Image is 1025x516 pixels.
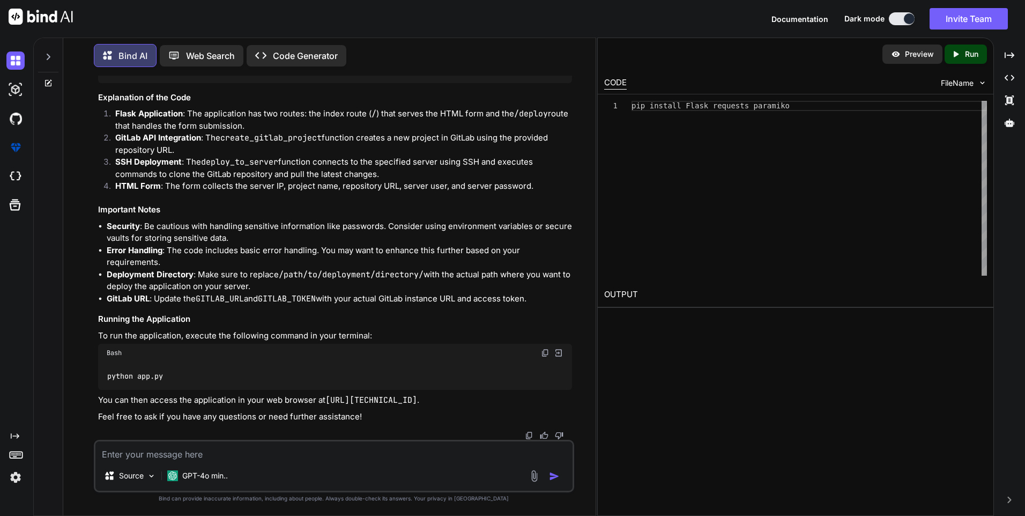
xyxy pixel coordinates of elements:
strong: Deployment Directory [107,269,194,279]
h3: Explanation of the Code [98,92,572,104]
span: FileName [941,78,974,89]
code: [URL][TECHNICAL_ID] [325,395,417,406]
strong: Flask Application [115,108,183,119]
img: copy [541,349,549,357]
span: Bash [107,349,122,357]
p: Preview [905,49,934,60]
p: Run [965,49,978,60]
code: / [372,108,376,119]
li: : Make sure to replace with the actual path where you want to deploy the application on your server. [107,269,572,293]
p: : The form collects the server IP, project name, repository URL, server user, and server password. [115,180,572,193]
img: dislike [555,431,563,440]
p: Feel free to ask if you have any questions or need further assistance! [98,411,572,423]
img: darkAi-studio [6,80,25,99]
strong: GitLab API Integration [115,132,201,143]
button: Documentation [771,13,828,25]
code: /path/to/deployment/directory/ [279,269,424,280]
strong: Error Handling [107,245,162,255]
h2: OUTPUT [598,282,993,307]
p: Bind AI [118,49,147,62]
strong: SSH Deployment [115,157,182,167]
img: like [540,431,548,440]
p: : The function connects to the specified server using SSH and executes commands to clone the GitL... [115,156,572,180]
p: Source [119,470,144,481]
img: cloudideIcon [6,167,25,186]
img: premium [6,138,25,157]
h3: Running the Application [98,313,572,326]
code: python app.py [107,371,164,382]
strong: Security [107,221,140,231]
p: You can then access the application in your web browser at . [98,394,572,407]
img: githubDark [6,109,25,128]
div: 1 [604,101,618,111]
img: attachment [528,470,540,482]
img: settings [6,468,25,486]
strong: GitLab URL [107,293,150,304]
img: icon [549,471,560,482]
p: Code Generator [273,49,338,62]
img: GPT-4o mini [167,470,178,481]
code: deploy_to_server [201,157,278,167]
code: create_gitlab_project [220,132,322,143]
span: Dark mode [844,13,885,24]
li: : Be cautious with handling sensitive information like passwords. Consider using environment vari... [107,220,572,245]
p: : The application has two routes: the index route ( ) that serves the HTML form and the route tha... [115,108,572,132]
img: copy [525,431,533,440]
p: GPT-4o min.. [182,470,228,481]
code: /deploy [514,108,548,119]
li: : Update the and with your actual GitLab instance URL and access token. [107,293,572,305]
img: Open in Browser [554,348,563,358]
h3: Important Notes [98,204,572,216]
img: chevron down [978,78,987,87]
img: darkChat [6,51,25,70]
p: To run the application, execute the following command in your terminal: [98,330,572,342]
button: Invite Team [930,8,1008,30]
li: : The code includes basic error handling. You may want to enhance this further based on your requ... [107,245,572,269]
img: Pick Models [147,471,156,481]
code: GITLAB_URL [196,293,244,304]
div: CODE [604,77,627,90]
p: : The function creates a new project in GitLab using the provided repository URL. [115,132,572,156]
p: Bind can provide inaccurate information, including about people. Always double-check its answers.... [94,495,574,503]
img: Bind AI [9,9,73,25]
strong: HTML Form [115,181,161,191]
p: Web Search [186,49,235,62]
span: pip install Flask requests paramiko [632,101,790,110]
code: GITLAB_TOKEN [258,293,316,304]
img: preview [891,49,901,59]
span: Documentation [771,14,828,24]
